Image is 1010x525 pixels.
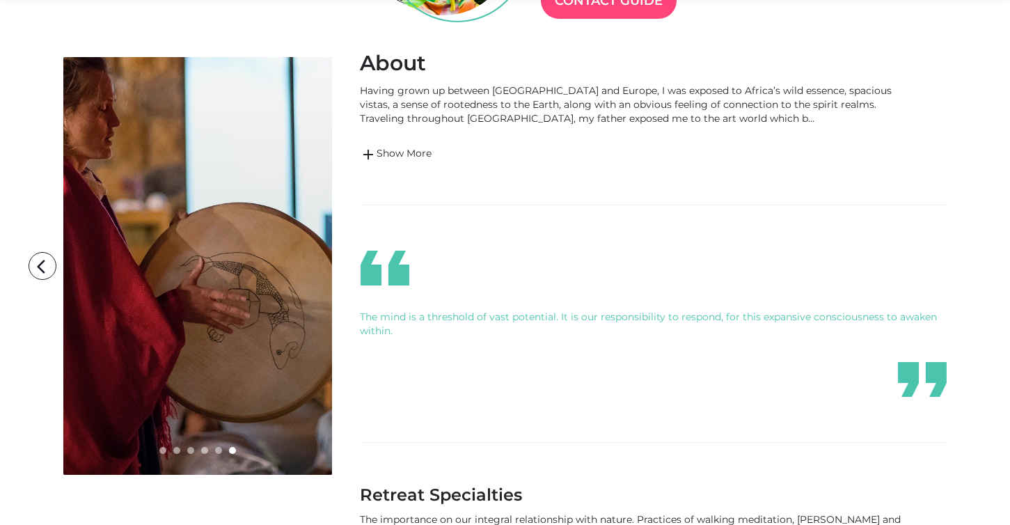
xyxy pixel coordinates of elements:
div: The mind is a threshold of vast potential. It is our responsibility to respond, for this expansiv... [360,310,947,338]
div: Having grown up between [GEOGRAPHIC_DATA] and Europe, I was exposed to Africa’s wild essence, spa... [360,84,903,125]
span: add [360,146,377,163]
h2: About [360,50,947,77]
h3: Retreat Specialties [360,485,947,506]
a: addShow More [360,146,903,163]
i: format_quote [881,359,964,400]
i: arrow_back_ios [31,253,59,281]
i: format_quote [343,247,427,289]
